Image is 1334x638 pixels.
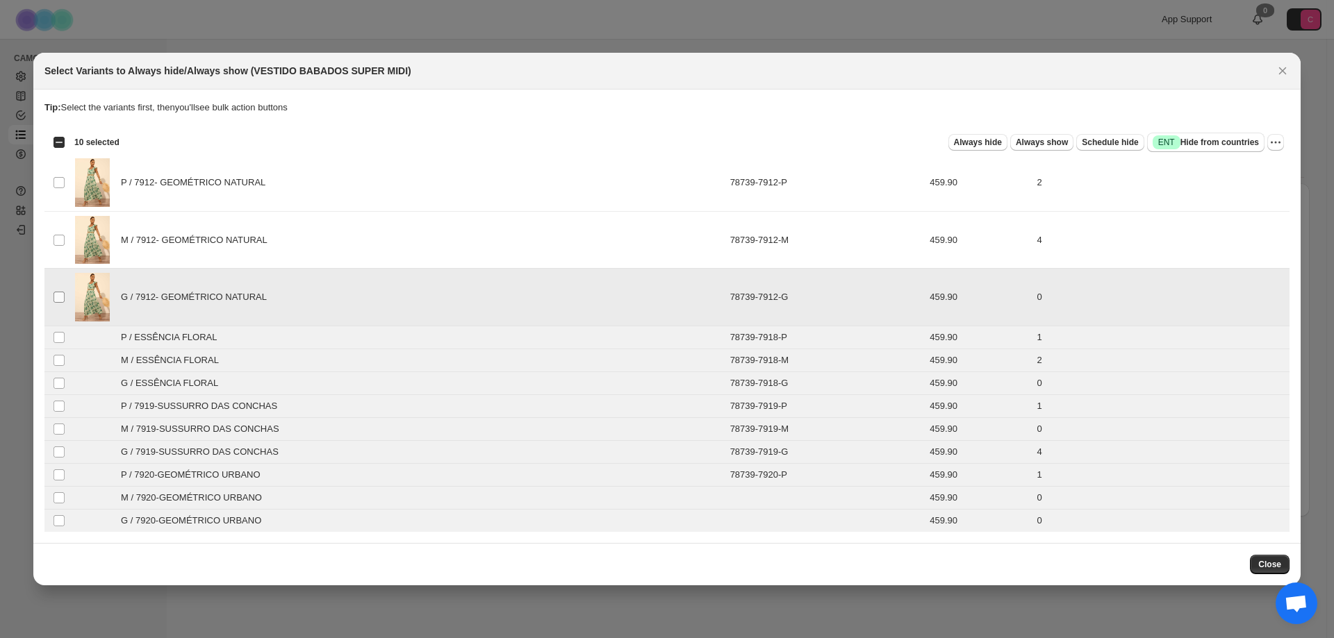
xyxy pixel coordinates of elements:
[1033,211,1290,268] td: 4
[1276,582,1317,624] a: Bate-papo aberto
[1158,137,1175,148] span: ENT
[44,102,61,112] strong: Tip:
[75,216,110,264] img: 78739_7912_01.jpg
[121,176,273,190] span: P / 7912- GEOMÉTRICO NATURAL
[925,326,1032,349] td: 459.90
[1033,154,1290,211] td: 2
[1258,559,1281,570] span: Close
[726,463,926,486] td: 78739-7920-P
[1010,134,1073,151] button: Always show
[726,269,926,326] td: 78739-7912-G
[1082,137,1138,148] span: Schedule hide
[1250,555,1290,574] button: Close
[925,440,1032,463] td: 459.90
[1016,137,1068,148] span: Always show
[44,64,411,78] h2: Select Variants to Always hide/Always show (VESTIDO BABADOS SUPER MIDI)
[726,211,926,268] td: 78739-7912-M
[121,353,226,367] span: M / ESSÊNCIA FLORAL
[121,468,267,482] span: P / 7920-GEOMÉTRICO URBANO
[925,371,1032,394] td: 459.90
[925,394,1032,417] td: 459.90
[121,290,274,304] span: G / 7912- GEOMÉTRICO NATURAL
[726,394,926,417] td: 78739-7919-P
[726,371,926,394] td: 78739-7918-G
[954,137,1002,148] span: Always hide
[75,273,110,321] img: 78739_7912_01.jpg
[726,417,926,440] td: 78739-7919-M
[726,154,926,211] td: 78739-7912-P
[1033,394,1290,417] td: 1
[121,376,226,390] span: G / ESSÊNCIA FLORAL
[925,211,1032,268] td: 459.90
[1267,134,1284,151] button: More actions
[1033,486,1290,509] td: 0
[1033,440,1290,463] td: 4
[925,463,1032,486] td: 459.90
[1273,61,1292,81] button: Close
[121,514,269,528] span: G / 7920-GEOMÉTRICO URBANO
[121,422,286,436] span: M / 7919-SUSSURRO DAS CONCHAS
[121,445,286,459] span: G / 7919-SUSSURRO DAS CONCHAS
[925,349,1032,371] td: 459.90
[1147,133,1265,152] button: SuccessENTHide from countries
[1033,326,1290,349] td: 1
[75,158,110,206] img: 78739_7912_01.jpg
[121,233,274,247] span: M / 7912- GEOMÉTRICO NATURAL
[1153,135,1259,149] span: Hide from countries
[1033,417,1290,440] td: 0
[121,399,285,413] span: P / 7919-SUSSURRO DAS CONCHAS
[1033,269,1290,326] td: 0
[1076,134,1144,151] button: Schedule hide
[44,101,1290,115] p: Select the variants first, then you'll see bulk action buttons
[925,154,1032,211] td: 459.90
[925,417,1032,440] td: 459.90
[1033,463,1290,486] td: 1
[726,326,926,349] td: 78739-7918-P
[1033,509,1290,532] td: 0
[121,330,224,344] span: P / ESSÊNCIA FLORAL
[948,134,1007,151] button: Always hide
[925,486,1032,509] td: 459.90
[726,349,926,371] td: 78739-7918-M
[121,491,270,505] span: M / 7920-GEOMÉTRICO URBANO
[925,509,1032,532] td: 459.90
[925,269,1032,326] td: 459.90
[1033,371,1290,394] td: 0
[1033,349,1290,371] td: 2
[74,137,120,148] span: 10 selected
[726,440,926,463] td: 78739-7919-G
